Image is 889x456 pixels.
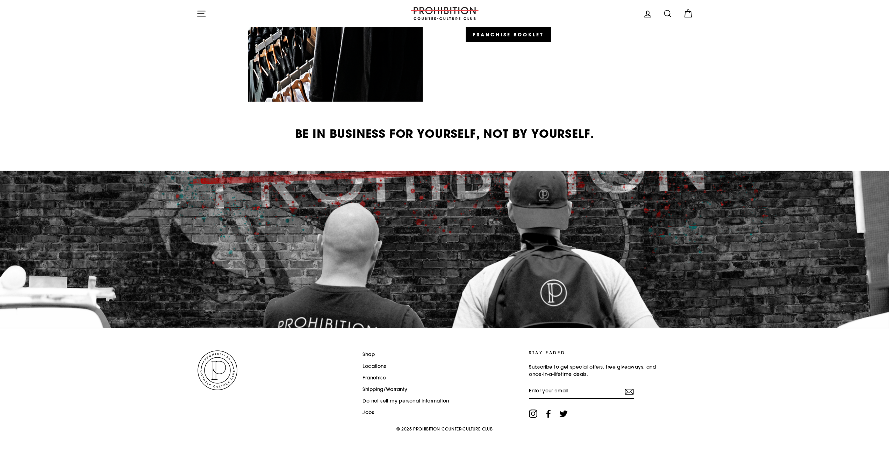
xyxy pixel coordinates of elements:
a: Shop [363,349,375,360]
img: PROHIBITION COUNTER-CULTURE CLUB [410,7,480,20]
img: PROHIBITION COUNTER-CULTURE CLUB [196,349,238,391]
a: Jobs [363,407,374,418]
p: Be in business for yourself, not by yourself. [259,128,630,140]
a: FRANCHISE BOOKLET [466,27,551,42]
p: Subscribe to get special offers, free giveaways, and once-in-a-lifetime deals. [529,363,667,379]
a: Locations [363,361,386,372]
input: Enter your email [529,384,634,399]
a: Shipping/Warranty [363,384,407,395]
a: Do not sell my personal information [363,396,449,406]
p: © 2025 PROHIBITION COUNTER-CULTURE CLUB [196,423,693,435]
a: Franchise [363,373,386,383]
p: STAY FADED. [529,349,667,356]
